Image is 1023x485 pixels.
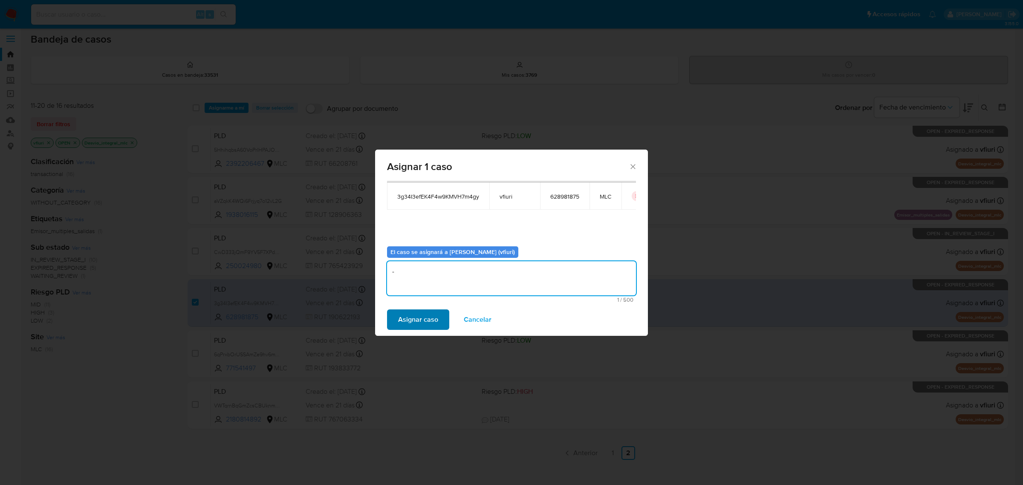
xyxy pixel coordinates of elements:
span: Asignar caso [398,310,438,329]
span: MLC [600,193,611,200]
button: Cerrar ventana [629,162,636,170]
span: Máximo 500 caracteres [390,297,633,303]
span: Cancelar [464,310,491,329]
b: El caso se asignará a [PERSON_NAME] (vfiuri) [390,248,515,256]
span: 3g34I3efEK4F4w9KMVH7m4gy [397,193,479,200]
textarea: - [387,261,636,295]
span: 628981875 [550,193,579,200]
button: Asignar caso [387,309,449,330]
button: Cancelar [453,309,503,330]
button: icon-button [632,191,642,201]
span: vfiuri [500,193,530,200]
span: Asignar 1 caso [387,162,629,172]
div: assign-modal [375,150,648,336]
